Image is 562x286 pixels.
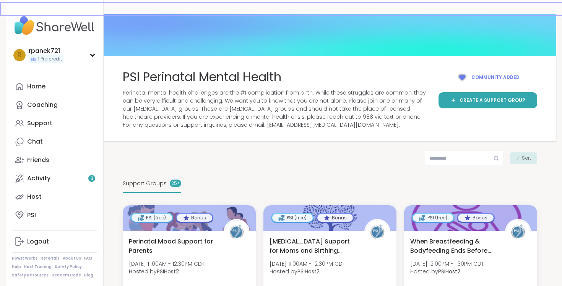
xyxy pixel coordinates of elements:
[104,14,556,56] img: Topic cover
[27,237,49,246] div: Logout
[84,256,92,261] a: FAQ
[12,232,97,251] a: Logout
[12,273,49,278] a: Safety Resources
[12,151,97,169] a: Friends
[410,237,497,255] span: When Breastfeeding & Bodyfeeding Ends Before Ready
[522,155,531,162] span: Sort
[12,114,97,132] a: Support
[12,188,97,206] a: Host
[84,273,93,278] a: Blog
[27,82,45,91] div: Home
[41,256,60,261] a: Referrals
[12,96,97,114] a: Coaching
[317,214,353,222] div: Bonus
[55,264,82,270] a: Safety Policy
[123,69,281,86] span: PSI Perinatal Mental Health
[270,268,345,275] span: Hosted by
[38,56,62,62] span: 1 Pro credit
[410,260,484,268] span: [DATE] 12:00PM - 1:30PM CDT
[177,214,212,222] div: Bonus
[170,180,181,187] div: 25
[129,260,205,268] span: [DATE] 11:00AM - 12:30PM CDT
[91,175,93,182] span: 3
[27,101,58,109] div: Coaching
[27,193,42,201] div: Host
[438,268,460,275] b: PSIHost2
[18,50,21,60] span: r
[157,268,179,275] b: PSIHost2
[439,69,537,86] button: Community added
[129,268,205,275] span: Hosted by
[27,211,36,219] div: PSI
[439,92,537,108] a: Create a support group
[12,77,97,96] a: Home
[458,214,494,222] div: Bonus
[12,12,97,39] img: ShareWell Nav Logo
[177,180,180,187] pre: +
[410,268,484,275] span: Hosted by
[12,206,97,224] a: PSI
[506,220,530,244] img: PSIHost2
[413,214,453,222] div: PSI (free)
[272,214,313,222] div: PSI (free)
[123,180,167,188] span: Support Groups
[12,264,21,270] a: Help
[27,137,43,146] div: Chat
[29,47,63,55] div: rpanek721
[24,264,52,270] a: Host Training
[63,256,81,261] a: About Us
[270,260,345,268] span: [DATE] 11:00AM - 12:30PM CDT
[129,237,215,255] span: Perinatal Mood Support for Parents
[89,101,96,108] iframe: Spotlight
[27,174,50,183] div: Activity
[12,132,97,151] a: Chat
[27,119,52,127] div: Support
[12,169,97,188] a: Activity3
[471,74,520,81] span: Community added
[270,237,356,255] span: [MEDICAL_DATA] Support for Moms and Birthing People
[365,220,389,244] img: PSIHost2
[52,273,81,278] a: Redeem Code
[12,256,37,261] a: How It Works
[132,214,172,222] div: PSI (free)
[225,220,249,244] img: PSIHost2
[123,89,429,129] span: Perinatal mental health challenges are the #1 complication from birth. While these struggles are ...
[297,268,320,275] b: PSIHost2
[27,156,49,164] div: Friends
[460,97,525,104] span: Create a support group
